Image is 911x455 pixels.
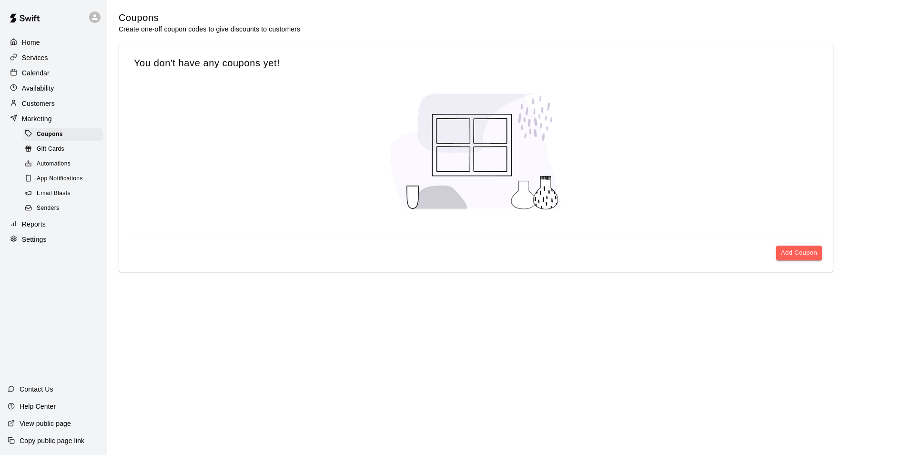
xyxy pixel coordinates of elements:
[8,66,100,80] a: Calendar
[23,187,103,200] div: Email Blasts
[37,159,71,169] span: Automations
[23,128,103,141] div: Coupons
[20,436,84,445] p: Copy public page link
[8,232,100,247] a: Settings
[23,172,103,186] div: App Notifications
[22,235,47,244] p: Settings
[37,130,63,139] span: Coupons
[22,83,54,93] p: Availability
[22,99,55,108] p: Customers
[37,204,60,213] span: Senders
[23,157,103,171] div: Automations
[23,143,103,156] div: Gift Cards
[23,127,107,142] a: Coupons
[23,157,107,172] a: Automations
[23,172,107,186] a: App Notifications
[20,384,53,394] p: Contact Us
[37,145,64,154] span: Gift Cards
[20,402,56,411] p: Help Center
[8,51,100,65] a: Services
[22,53,48,62] p: Services
[8,217,100,231] a: Reports
[22,114,52,124] p: Marketing
[22,68,50,78] p: Calendar
[776,246,822,260] button: Add Coupon
[20,419,71,428] p: View public page
[134,57,818,70] h5: You don't have any coupons yet!
[22,38,40,47] p: Home
[23,142,107,156] a: Gift Cards
[8,112,100,126] a: Marketing
[23,202,103,215] div: Senders
[8,81,100,95] a: Availability
[381,84,571,218] img: No coupons created
[37,189,71,198] span: Email Blasts
[119,24,300,34] p: Create one-off coupon codes to give discounts to customers
[119,11,300,24] h5: Coupons
[8,96,100,111] a: Customers
[8,35,100,50] a: Home
[22,219,46,229] p: Reports
[37,174,83,184] span: App Notifications
[23,201,107,216] a: Senders
[23,186,107,201] a: Email Blasts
